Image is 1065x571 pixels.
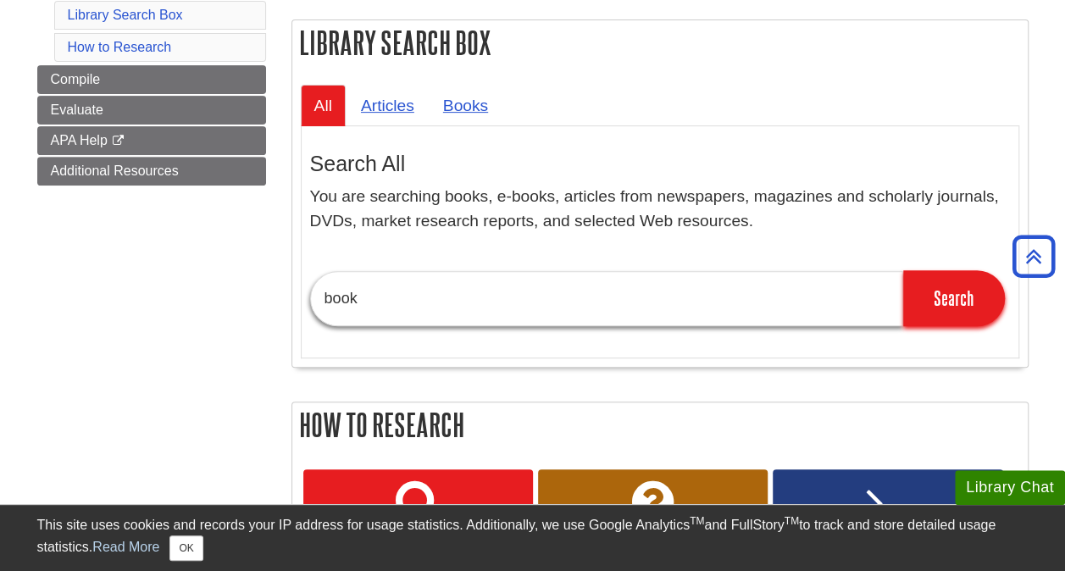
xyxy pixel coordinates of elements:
div: This site uses cookies and records your IP address for usage statistics. Additionally, we use Goo... [37,515,1029,561]
h3: Search All [310,152,1010,176]
h2: Library Search Box [292,20,1028,65]
span: Evaluate [51,103,103,117]
a: Evaluate [37,96,266,125]
span: APA Help [51,133,108,147]
a: Additional Resources [37,157,266,186]
button: Close [169,535,202,561]
a: Back to Top [1007,245,1061,268]
span: Compile [51,72,101,86]
p: You are searching books, e-books, articles from newspapers, magazines and scholarly journals, DVD... [310,185,1010,234]
button: Library Chat [955,470,1065,505]
a: All [301,85,346,126]
input: Search [903,270,1005,326]
a: Books [430,85,502,126]
sup: TM [785,515,799,527]
a: APA Help [37,126,266,155]
a: Compile [37,65,266,94]
a: Articles [347,85,428,126]
a: Read More [92,540,159,554]
span: Additional Resources [51,164,179,178]
a: How to Research [68,40,172,54]
h2: How to Research [292,402,1028,447]
input: Find Articles, Books, & More... [310,271,903,326]
a: Library Search Box [68,8,183,22]
i: This link opens in a new window [111,136,125,147]
sup: TM [690,515,704,527]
